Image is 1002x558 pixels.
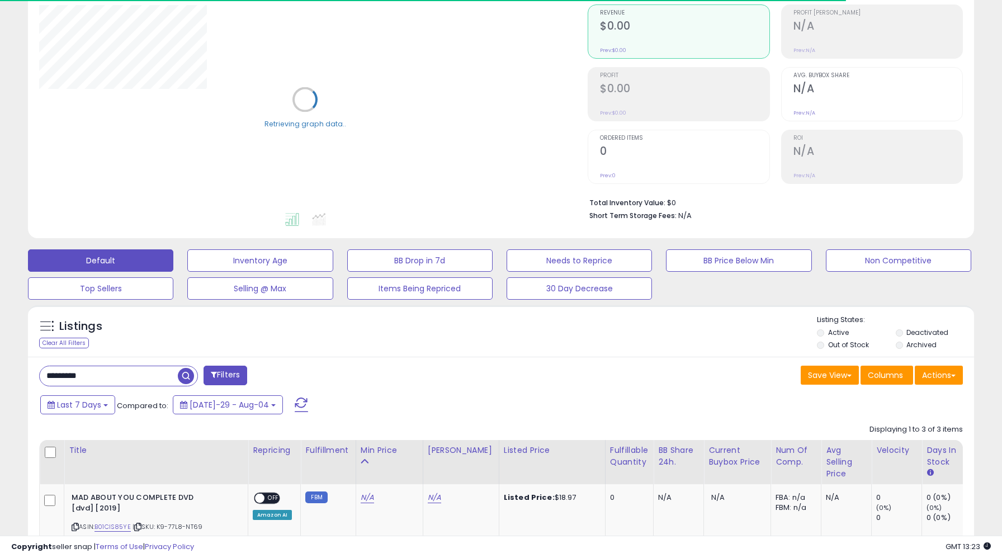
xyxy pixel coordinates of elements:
[253,444,296,456] div: Repricing
[793,20,962,35] h2: N/A
[927,493,972,503] div: 0 (0%)
[600,73,769,79] span: Profit
[28,249,173,272] button: Default
[40,395,115,414] button: Last 7 Days
[145,541,194,552] a: Privacy Policy
[869,424,963,435] div: Displaying 1 to 3 of 3 items
[793,172,815,179] small: Prev: N/A
[793,10,962,16] span: Profit [PERSON_NAME]
[826,493,863,503] div: N/A
[876,503,892,512] small: (0%)
[600,82,769,97] h2: $0.00
[361,444,418,456] div: Min Price
[915,366,963,385] button: Actions
[927,503,942,512] small: (0%)
[708,444,766,468] div: Current Buybox Price
[868,370,903,381] span: Columns
[361,492,374,503] a: N/A
[504,492,555,503] b: Listed Price:
[507,249,652,272] button: Needs to Reprice
[600,110,626,116] small: Prev: $0.00
[658,444,699,468] div: BB Share 24h.
[600,47,626,54] small: Prev: $0.00
[72,493,207,516] b: MAD ABOUT YOU COMPLETE DVD [dvd] [2019]
[28,277,173,300] button: Top Sellers
[600,10,769,16] span: Revenue
[776,493,812,503] div: FBA: n/a
[69,444,243,456] div: Title
[927,468,933,478] small: Days In Stock.
[173,395,283,414] button: [DATE]-29 - Aug-04
[96,541,143,552] a: Terms of Use
[826,249,971,272] button: Non Competitive
[793,82,962,97] h2: N/A
[793,47,815,54] small: Prev: N/A
[133,522,202,531] span: | SKU: K9-77L8-NT69
[927,513,972,523] div: 0 (0%)
[11,541,52,552] strong: Copyright
[876,493,921,503] div: 0
[589,198,665,207] b: Total Inventory Value:
[801,366,859,385] button: Save View
[826,444,867,480] div: Avg Selling Price
[428,492,441,503] a: N/A
[828,328,849,337] label: Active
[658,493,695,503] div: N/A
[793,145,962,160] h2: N/A
[94,522,131,532] a: B01CIS85YE
[504,444,601,456] div: Listed Price
[187,249,333,272] button: Inventory Age
[906,340,937,349] label: Archived
[793,110,815,116] small: Prev: N/A
[428,444,494,456] div: [PERSON_NAME]
[589,195,954,209] li: $0
[600,172,616,179] small: Prev: 0
[927,444,967,468] div: Days In Stock
[253,510,292,520] div: Amazon AI
[817,315,974,325] p: Listing States:
[59,319,102,334] h5: Listings
[711,492,725,503] span: N/A
[610,444,649,468] div: Fulfillable Quantity
[776,503,812,513] div: FBM: n/a
[305,491,327,503] small: FBM
[906,328,948,337] label: Deactivated
[666,249,811,272] button: BB Price Below Min
[57,399,101,410] span: Last 7 Days
[876,513,921,523] div: 0
[39,338,89,348] div: Clear All Filters
[264,119,346,129] div: Retrieving graph data..
[776,444,816,468] div: Num of Comp.
[507,277,652,300] button: 30 Day Decrease
[347,277,493,300] button: Items Being Repriced
[72,493,239,545] div: ASIN:
[305,444,351,456] div: Fulfillment
[600,135,769,141] span: Ordered Items
[876,444,917,456] div: Velocity
[600,145,769,160] h2: 0
[187,277,333,300] button: Selling @ Max
[264,494,282,503] span: OFF
[589,211,677,220] b: Short Term Storage Fees:
[861,366,913,385] button: Columns
[793,135,962,141] span: ROI
[828,340,869,349] label: Out of Stock
[600,20,769,35] h2: $0.00
[678,210,692,221] span: N/A
[190,399,269,410] span: [DATE]-29 - Aug-04
[117,400,168,411] span: Compared to:
[793,73,962,79] span: Avg. Buybox Share
[347,249,493,272] button: BB Drop in 7d
[610,493,645,503] div: 0
[504,493,597,503] div: $18.97
[204,366,247,385] button: Filters
[11,542,194,552] div: seller snap | |
[946,541,991,552] span: 2025-08-12 13:23 GMT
